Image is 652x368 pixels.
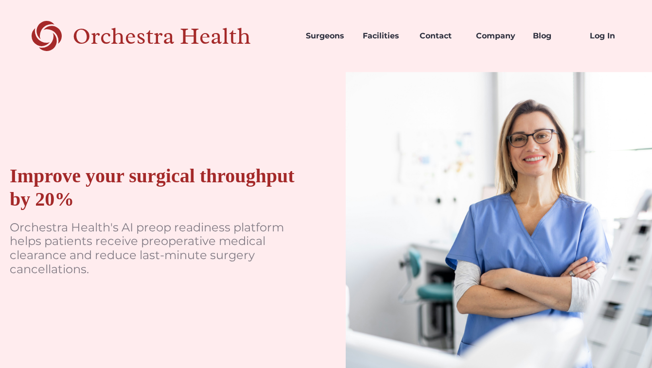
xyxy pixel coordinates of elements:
a: Company [468,19,525,53]
a: Blog [525,19,582,53]
div: Orchestra Health [72,26,285,46]
a: Orchestra Health [14,19,285,53]
a: Contact [412,19,469,53]
div: Improve your surgical throughput by 20% [10,164,297,211]
p: Orchestra Health's AI preop readiness platform helps patients receive preoperative medical cleara... [10,221,297,277]
a: Facilities [355,19,412,53]
a: Surgeons [298,19,355,53]
a: Log In [582,19,639,53]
